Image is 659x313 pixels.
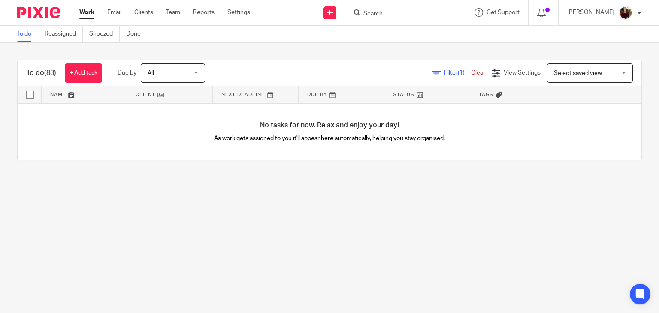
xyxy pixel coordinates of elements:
a: Settings [227,8,250,17]
p: [PERSON_NAME] [567,8,614,17]
span: Select saved view [554,70,602,76]
p: As work gets assigned to you it'll appear here automatically, helping you stay organised. [174,134,486,143]
h1: To do [26,69,56,78]
img: Pixie [17,7,60,18]
span: Filter [444,70,471,76]
a: Snoozed [89,26,120,42]
span: All [148,70,154,76]
a: Team [166,8,180,17]
a: Work [79,8,94,17]
h4: No tasks for now. Relax and enjoy your day! [18,121,641,130]
a: Reassigned [45,26,83,42]
a: + Add task [65,63,102,83]
span: Get Support [487,9,520,15]
span: (1) [458,70,465,76]
p: Due by [118,69,136,77]
a: Done [126,26,147,42]
span: View Settings [504,70,541,76]
a: Reports [193,8,215,17]
a: To do [17,26,38,42]
a: Clear [471,70,485,76]
a: Clients [134,8,153,17]
span: Tags [479,92,493,97]
img: MaxAcc_Sep21_ElliDeanPhoto_030.jpg [619,6,632,20]
a: Email [107,8,121,17]
span: (83) [44,69,56,76]
input: Search [363,10,440,18]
